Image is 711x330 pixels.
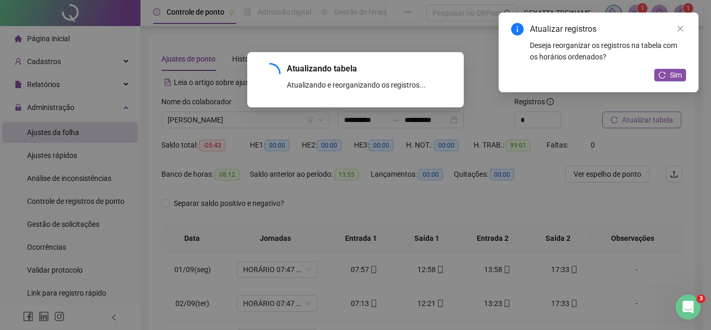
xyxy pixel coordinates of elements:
[670,69,682,81] span: Sim
[530,40,686,63] div: Deseja reorganizar os registros na tabela com os horários ordenados?
[675,23,686,34] a: Close
[654,69,686,81] button: Sim
[260,63,281,84] span: loading
[511,23,524,35] span: info-circle
[677,25,684,32] span: close
[697,295,705,303] span: 3
[530,23,686,35] div: Atualizar registros
[658,71,666,79] span: reload
[287,79,451,91] div: Atualizando e reorganizando os registros...
[676,295,701,320] iframe: Intercom live chat
[287,63,451,75] div: Atualizando tabela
